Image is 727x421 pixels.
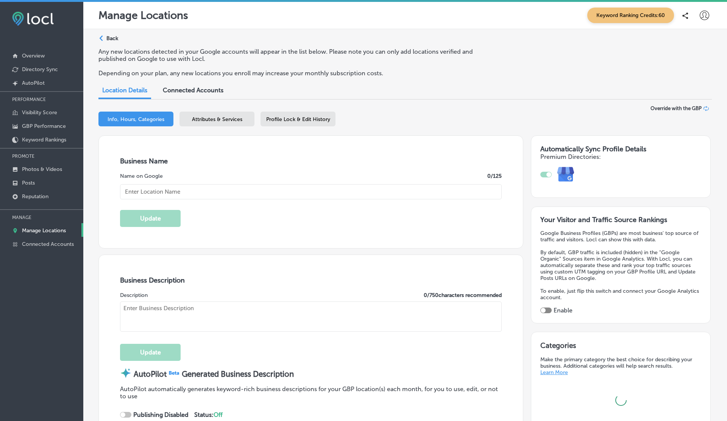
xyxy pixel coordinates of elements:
p: Back [106,35,118,42]
p: Overview [22,53,45,59]
img: autopilot-icon [120,367,131,379]
h3: Business Name [120,157,502,165]
h3: Your Visitor and Traffic Source Rankings [540,216,702,224]
p: AutoPilot [22,80,45,86]
a: Learn More [540,369,568,376]
button: Update [120,210,181,227]
p: By default, GBP traffic is included (hidden) in the "Google Organic" Sources item in Google Analy... [540,249,702,281]
h4: Premium Directories: [540,153,702,160]
span: Location Details [102,87,147,94]
p: Any new locations detected in your Google accounts will appear in the list below. Please note you... [98,48,497,62]
input: Enter Location Name [120,184,502,199]
p: AutoPilot automatically generates keyword-rich business descriptions for your GBP location(s) eac... [120,385,502,400]
span: Info, Hours, Categories [108,116,164,123]
span: Attributes & Services [192,116,242,123]
img: e7ababfa220611ac49bdb491a11684a6.png [552,160,580,189]
h3: Categories [540,341,702,353]
p: Posts [22,180,35,186]
img: fda3e92497d09a02dc62c9cd864e3231.png [12,12,54,26]
p: GBP Performance [22,123,66,129]
p: Manage Locations [98,9,188,22]
p: Google Business Profiles (GBPs) are most business' top source of traffic and visitors. Locl can s... [540,230,702,243]
span: Profile Lock & Edit History [266,116,330,123]
label: Name on Google [120,173,163,179]
p: To enable, just flip this switch and connect your Google Analytics account. [540,288,702,301]
p: Reputation [22,193,48,200]
h3: Automatically Sync Profile Details [540,145,702,153]
p: Connected Accounts [22,241,74,247]
strong: Publishing Disabled [133,411,189,418]
strong: Status: [194,411,223,418]
span: Override with the GBP [651,106,702,111]
button: Update [120,344,181,361]
p: Manage Locations [22,227,66,234]
p: Photos & Videos [22,166,62,172]
label: 0 / 750 characters recommended [424,292,502,298]
span: Off [214,411,223,418]
strong: AutoPilot Generated Business Description [134,370,294,379]
span: Keyword Ranking Credits: 60 [587,8,674,23]
p: Directory Sync [22,66,58,73]
p: Keyword Rankings [22,137,66,143]
p: Make the primary category the best choice for describing your business. Additional categories wil... [540,356,702,376]
p: Depending on your plan, any new locations you enroll may increase your monthly subscription costs. [98,70,497,77]
label: Enable [554,307,573,314]
img: Beta [167,370,182,376]
h3: Business Description [120,276,502,284]
label: Description [120,292,148,298]
p: Visibility Score [22,109,57,116]
label: 0 /125 [487,173,502,179]
span: Connected Accounts [163,87,223,94]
